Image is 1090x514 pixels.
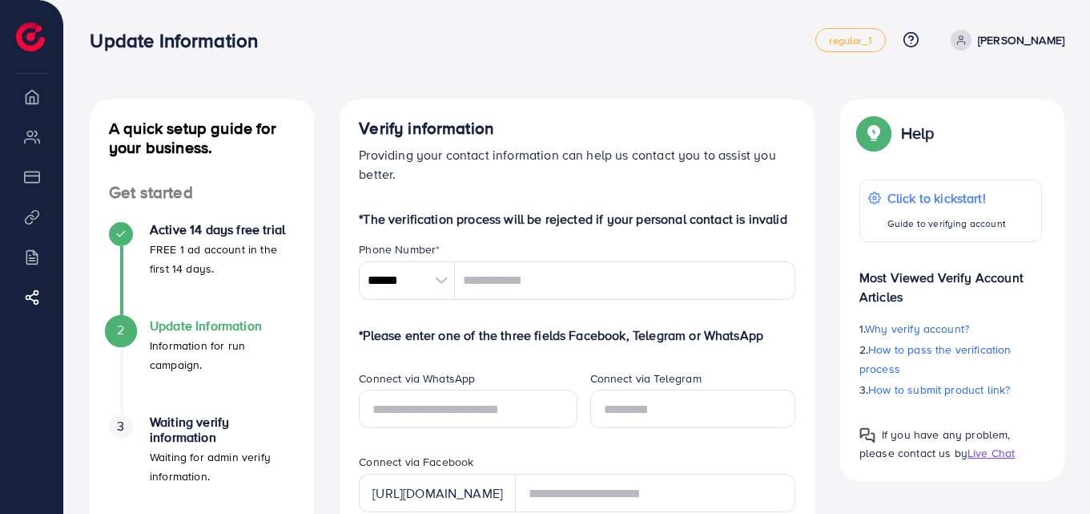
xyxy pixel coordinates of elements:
[359,119,795,139] h4: Verify information
[150,447,295,486] p: Waiting for admin verify information.
[359,326,795,345] p: *Please enter one of the three fields Facebook, Telegram or WhatsApp
[887,214,1006,233] p: Guide to verifying account
[150,415,295,445] h4: Waiting verify information
[887,188,1006,208] p: Click to kickstart!
[859,319,1042,338] p: 1.
[859,340,1042,378] p: 2.
[150,222,295,237] h4: Active 14 days free trial
[359,454,473,470] label: Connect via Facebook
[829,35,871,46] span: regular_1
[865,321,969,337] span: Why verify account?
[359,145,795,184] p: Providing your contact information can help us contact you to assist you better.
[967,445,1015,461] span: Live Chat
[815,28,885,52] a: regular_1
[117,417,124,435] span: 3
[901,123,935,143] p: Help
[359,370,475,387] label: Connect via WhatsApp
[859,255,1042,306] p: Most Viewed Verify Account Articles
[150,240,295,278] p: FREE 1 ad account in the first 14 days.
[859,119,888,148] img: Popup guide
[859,427,875,443] img: Popup guide
[359,241,440,257] label: Phone Number
[944,30,1064,51] a: [PERSON_NAME]
[90,29,271,52] h3: Update Information
[90,183,314,203] h4: Get started
[859,342,1012,377] span: How to pass the verification process
[978,30,1064,50] p: [PERSON_NAME]
[590,370,702,387] label: Connect via Telegram
[150,318,295,334] h4: Update Information
[150,336,295,374] p: Information for run campaign.
[16,22,45,51] img: logo
[359,209,795,229] p: *The verification process will be rejected if your personal contact is invalid
[117,321,124,339] span: 2
[90,318,314,415] li: Update Information
[90,119,314,157] h4: A quick setup guide for your business.
[359,474,516,512] div: [URL][DOMAIN_NAME]
[859,380,1042,399] p: 3.
[859,427,1011,461] span: If you have any problem, please contact us by
[90,222,314,318] li: Active 14 days free trial
[868,382,1010,398] span: How to submit product link?
[90,415,314,511] li: Waiting verify information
